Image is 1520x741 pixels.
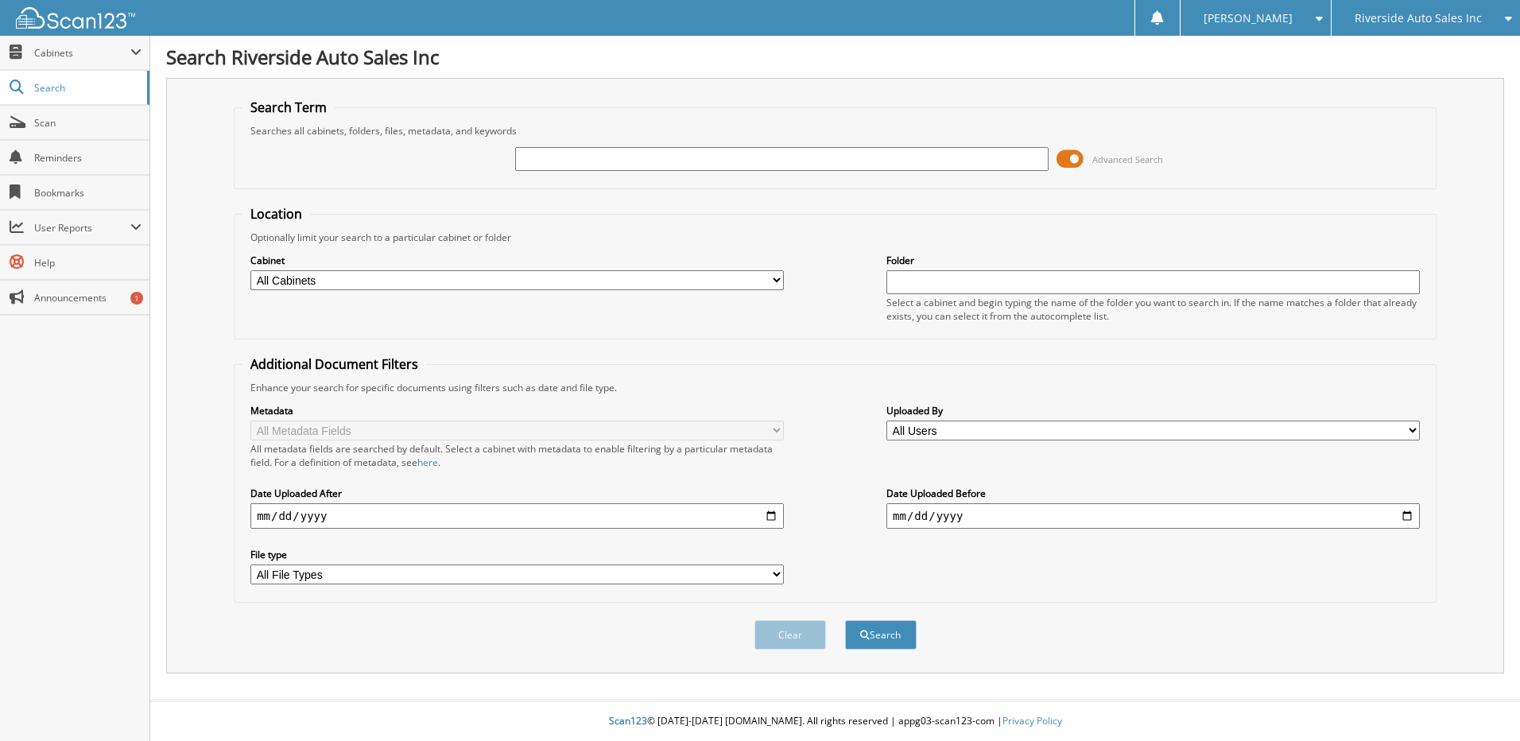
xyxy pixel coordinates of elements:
[242,231,1428,244] div: Optionally limit your search to a particular cabinet or folder
[886,404,1420,417] label: Uploaded By
[242,124,1428,138] div: Searches all cabinets, folders, files, metadata, and keywords
[16,7,135,29] img: scan123-logo-white.svg
[886,254,1420,267] label: Folder
[1092,153,1163,165] span: Advanced Search
[886,487,1420,500] label: Date Uploaded Before
[886,503,1420,529] input: end
[250,254,784,267] label: Cabinet
[250,503,784,529] input: start
[609,714,647,727] span: Scan123
[886,296,1420,323] div: Select a cabinet and begin typing the name of the folder you want to search in. If the name match...
[150,702,1520,741] div: © [DATE]-[DATE] [DOMAIN_NAME]. All rights reserved | appg03-scan123-com |
[250,487,784,500] label: Date Uploaded After
[242,381,1428,394] div: Enhance your search for specific documents using filters such as date and file type.
[34,46,130,60] span: Cabinets
[34,291,142,305] span: Announcements
[250,442,784,469] div: All metadata fields are searched by default. Select a cabinet with metadata to enable filtering b...
[754,620,826,650] button: Clear
[1204,14,1293,23] span: [PERSON_NAME]
[242,205,310,223] legend: Location
[34,151,142,165] span: Reminders
[250,548,784,561] label: File type
[166,44,1504,70] h1: Search Riverside Auto Sales Inc
[34,81,139,95] span: Search
[417,456,438,469] a: here
[34,116,142,130] span: Scan
[242,99,335,116] legend: Search Term
[34,256,142,270] span: Help
[242,355,426,373] legend: Additional Document Filters
[130,292,143,305] div: 1
[1355,14,1482,23] span: Riverside Auto Sales Inc
[34,186,142,200] span: Bookmarks
[845,620,917,650] button: Search
[250,404,784,417] label: Metadata
[34,221,130,235] span: User Reports
[1002,714,1062,727] a: Privacy Policy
